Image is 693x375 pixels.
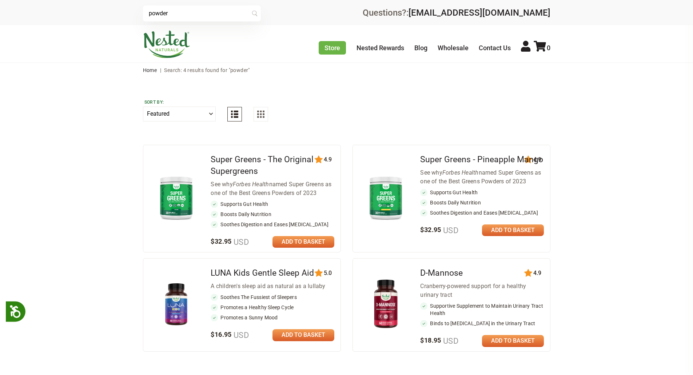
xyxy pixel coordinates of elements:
a: Super Greens - Pineapple Mango [420,155,543,164]
span: $32.95 [420,226,458,234]
a: D-Mannose [420,268,463,278]
span: Search: 4 results found for "powder" [164,67,250,73]
a: Home [143,67,157,73]
img: Super Greens - The Original Supergreens [155,173,198,222]
label: Sort by: [144,99,214,105]
a: Nested Rewards [357,44,404,52]
img: List [231,111,238,118]
span: USD [441,226,458,235]
li: Binds to [MEDICAL_DATA] in the Urinary Tract [420,320,544,327]
a: Store [319,41,346,55]
img: Super Greens - Pineapple Mango [365,173,407,222]
div: Cranberry-powered support for a healthy urinary tract [420,282,544,299]
span: $18.95 [420,336,458,344]
div: A children's sleep aid as natural as a lullaby [211,282,334,291]
input: Try "Sleeping" [143,5,261,21]
li: Boosts Daily Nutrition [420,199,544,206]
em: Forbes Health [233,181,269,188]
a: Contact Us [479,44,511,52]
img: LUNA Kids Gentle Sleep Aid [155,283,198,326]
li: Soothes Digestion and Eases [MEDICAL_DATA] [211,221,334,228]
span: USD [232,331,249,340]
img: Grid [257,111,264,118]
li: Supports Gut Health [211,200,334,208]
li: Supports Gut Health [420,189,544,196]
li: Soothes Digestion and Eases [MEDICAL_DATA] [420,209,544,216]
span: $16.95 [211,331,249,338]
img: Nested Naturals [143,31,190,58]
a: Blog [414,44,427,52]
div: See why named Super Greens as one of the Best Greens Powders of 2023 [211,180,334,198]
li: Promotes a Healthy Sleep Cycle [211,304,334,311]
em: Forbes Health [442,169,479,176]
span: | [158,67,163,73]
a: [EMAIL_ADDRESS][DOMAIN_NAME] [409,8,550,18]
a: Super Greens - The Original Supergreens [211,155,314,176]
a: LUNA Kids Gentle Sleep Aid [211,268,314,278]
img: D-Mannose [365,276,407,332]
nav: breadcrumbs [143,63,550,77]
li: Promotes a Sunny Mood [211,314,334,321]
span: $32.95 [211,238,249,245]
li: Supportive Supplement to Maintain Urinary Tract Health [420,302,544,317]
li: Soothes The Fussiest of Sleepers [211,294,334,301]
li: Boosts Daily Nutrition [211,211,334,218]
span: 0 [547,44,550,52]
div: See why named Super Greens as one of the Best Greens Powders of 2023 [420,168,544,186]
div: Questions?: [363,8,550,17]
span: USD [232,238,249,247]
a: Wholesale [438,44,469,52]
a: 0 [534,44,550,52]
span: USD [441,336,458,346]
